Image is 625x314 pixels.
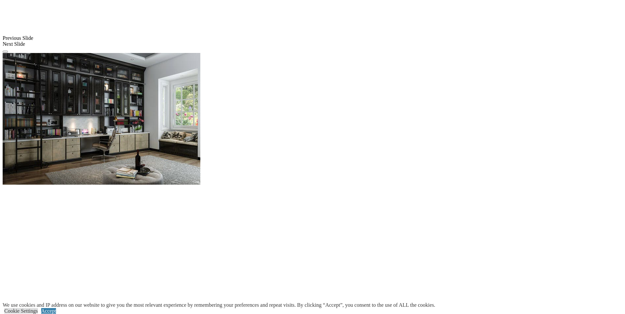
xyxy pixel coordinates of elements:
div: We use cookies and IP address on our website to give you the most relevant experience by remember... [3,302,435,308]
div: Previous Slide [3,35,622,41]
a: Accept [41,308,56,314]
div: Next Slide [3,41,622,47]
button: Click here to pause slide show [3,51,8,53]
img: Banner for mobile view [3,53,200,185]
a: Cookie Settings [4,308,38,314]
